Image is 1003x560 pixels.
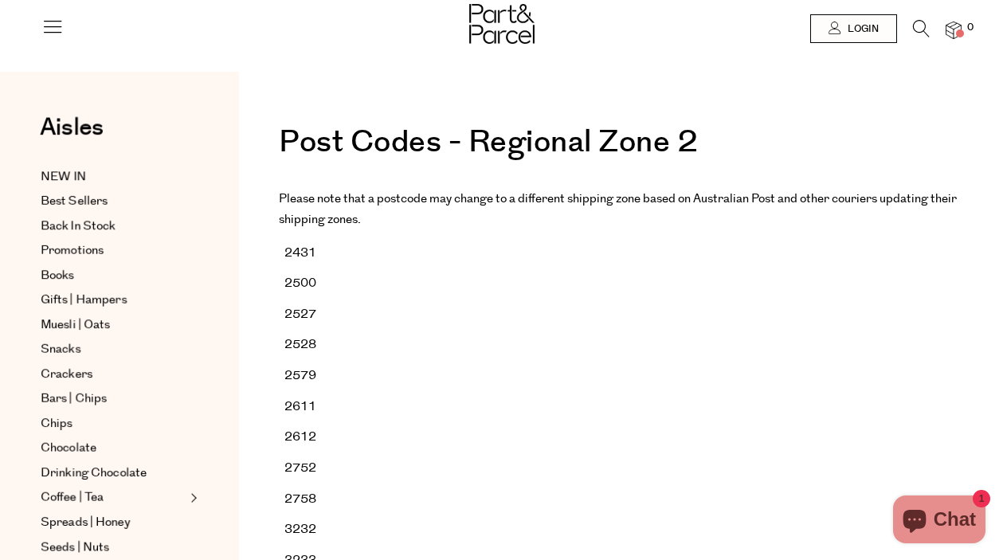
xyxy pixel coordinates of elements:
td: 3232 [279,515,348,546]
span: Login [844,22,879,36]
a: Bars | Chips [41,390,186,409]
td: 2611 [279,391,348,422]
span: Bars | Chips [41,390,107,409]
a: Back In Stock [41,217,186,236]
span: Crackers [41,365,92,384]
span: Seeds | Nuts [41,538,109,557]
a: Aisles [40,116,104,155]
a: Best Sellers [41,192,186,211]
a: Coffee | Tea [41,488,186,507]
td: 2579 [279,361,348,392]
span: Snacks [41,340,80,359]
a: Crackers [41,365,186,384]
a: Muesli | Oats [41,315,186,335]
td: 2752 [279,452,348,484]
p: Please note that a postcode may change to a different shipping zone based on Australian Post and ... [279,189,963,229]
a: 0 [946,22,962,38]
a: Snacks [41,340,186,359]
span: Gifts | Hampers [41,291,127,310]
span: Chips [41,414,72,433]
span: NEW IN [41,167,86,186]
a: Chips [41,414,186,433]
a: NEW IN [41,167,186,186]
span: Promotions [41,241,104,260]
td: 2612 [279,422,348,453]
a: Promotions [41,241,186,260]
h1: Post Codes - Regional Zone 2 [279,127,963,174]
a: Drinking Chocolate [41,464,186,483]
span: Muesli | Oats [41,315,110,335]
a: Gifts | Hampers [41,291,186,310]
a: Books [41,266,186,285]
span: Best Sellers [41,192,108,211]
span: Drinking Chocolate [41,464,147,483]
span: Spreads | Honey [41,513,130,532]
td: 2431 [279,237,348,268]
span: 0 [963,21,978,35]
span: Chocolate [41,439,96,458]
td: 2500 [279,268,348,300]
a: Login [810,14,897,43]
span: Aisles [40,110,104,145]
inbox-online-store-chat: Shopify online store chat [888,495,990,547]
button: Expand/Collapse Coffee | Tea [186,488,198,507]
td: 2528 [279,330,348,361]
a: Seeds | Nuts [41,538,186,557]
span: Books [41,266,74,285]
td: 2758 [279,484,348,515]
td: 2527 [279,299,348,330]
a: Chocolate [41,439,186,458]
img: Part&Parcel [469,4,535,44]
a: Spreads | Honey [41,513,186,532]
span: Coffee | Tea [41,488,104,507]
span: Back In Stock [41,217,116,236]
